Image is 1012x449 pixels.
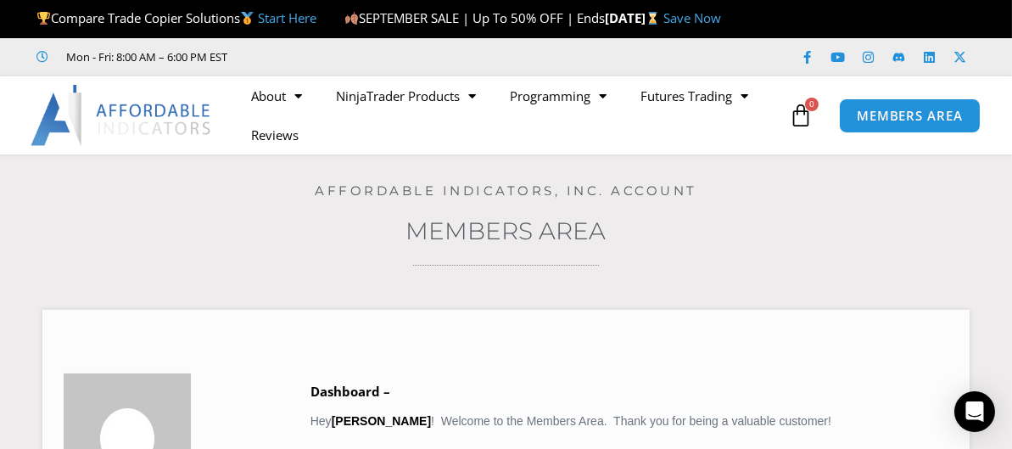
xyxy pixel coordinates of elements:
span: Mon - Fri: 8:00 AM – 6:00 PM EST [63,47,228,67]
nav: Menu [234,76,785,154]
a: Affordable Indicators, Inc. Account [315,182,697,199]
a: Members Area [406,216,607,245]
span: 0 [805,98,819,111]
img: ⌛ [646,12,659,25]
img: LogoAI | Affordable Indicators – NinjaTrader [31,85,213,146]
span: Compare Trade Copier Solutions [36,9,316,26]
a: About [234,76,319,115]
a: Futures Trading [623,76,765,115]
a: NinjaTrader Products [319,76,493,115]
strong: [DATE] [605,9,663,26]
img: 🥇 [241,12,254,25]
img: 🏆 [37,12,50,25]
a: Programming [493,76,623,115]
div: Open Intercom Messenger [954,391,995,432]
span: MEMBERS AREA [857,109,963,122]
b: Dashboard – [310,383,390,400]
a: 0 [763,91,838,140]
a: MEMBERS AREA [839,98,981,133]
a: Start Here [258,9,316,26]
img: 🍂 [345,12,358,25]
strong: [PERSON_NAME] [332,414,431,428]
a: Save Now [663,9,721,26]
span: SEPTEMBER SALE | Up To 50% OFF | Ends [344,9,605,26]
a: Reviews [234,115,316,154]
iframe: Customer reviews powered by Trustpilot [252,48,506,65]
